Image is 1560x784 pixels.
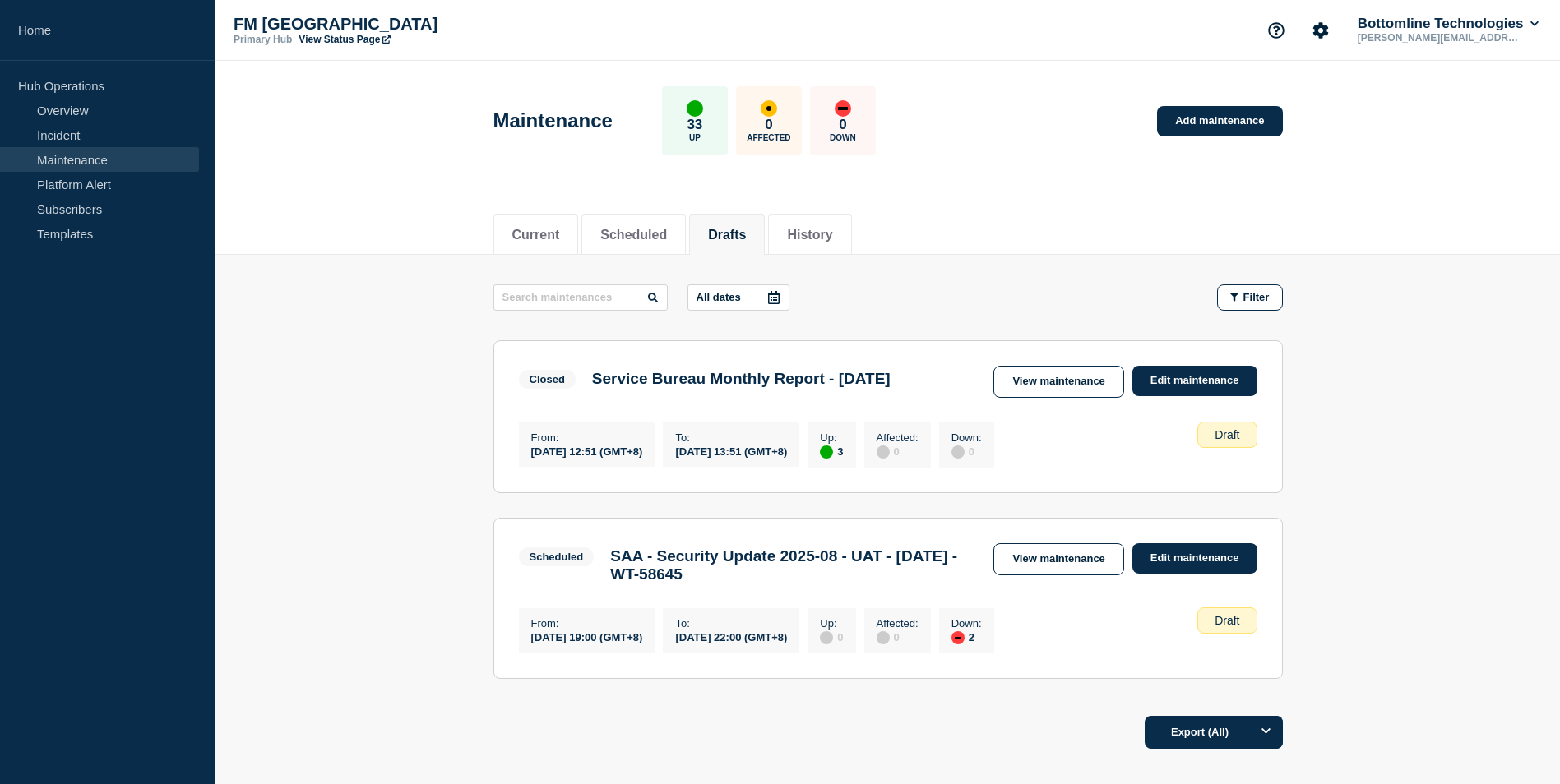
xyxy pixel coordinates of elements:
div: [DATE] 13:51 (GMT+8) [675,444,787,458]
p: [PERSON_NAME][EMAIL_ADDRESS][PERSON_NAME][DOMAIN_NAME] [1354,32,1525,44]
p: Up : [820,431,843,444]
button: Account settings [1303,13,1338,48]
a: View maintenance [993,366,1123,398]
div: 0 [951,444,982,459]
div: 0 [877,630,919,644]
div: 3 [820,444,843,459]
h3: SAA - Security Update 2025-08 - UAT - [DATE] - WT-58645 [610,547,977,583]
p: FM [GEOGRAPHIC_DATA] [234,15,562,34]
h1: Maintenance [493,109,613,132]
p: All dates [697,291,741,303]
a: View Status Page [299,34,390,45]
p: Down [830,133,856,142]
a: Edit maintenance [1132,543,1257,574]
div: down [951,631,965,644]
div: [DATE] 19:00 (GMT+8) [531,630,643,643]
div: Closed [530,373,565,385]
p: Up : [820,617,843,630]
button: Current [512,228,560,242]
div: 0 [877,444,919,459]
span: Filter [1243,291,1270,303]
input: Search maintenances [493,284,668,311]
div: affected [761,100,777,117]
p: Affected [747,133,790,142]
button: Drafts [708,228,746,242]
div: Draft [1197,422,1257,448]
button: Filter [1217,284,1283,311]
p: To : [675,617,787,630]
p: Affected : [877,431,919,444]
div: up [687,100,703,117]
button: All dates [687,284,789,311]
p: Down : [951,431,982,444]
a: Edit maintenance [1132,366,1257,396]
button: Scheduled [600,228,667,242]
button: Support [1259,13,1294,48]
div: Draft [1197,607,1257,634]
a: Add maintenance [1157,106,1282,136]
div: disabled [877,631,890,644]
div: Scheduled [530,551,584,563]
div: disabled [877,445,890,459]
div: 0 [820,630,843,644]
p: 0 [765,117,772,133]
p: Affected : [877,617,919,630]
p: 33 [687,117,702,133]
div: down [835,100,851,117]
button: Bottomline Technologies [1354,16,1542,32]
p: Down : [951,617,982,630]
div: [DATE] 12:51 (GMT+8) [531,444,643,458]
button: History [787,228,832,242]
p: To : [675,431,787,444]
p: Primary Hub [234,34,292,45]
p: 0 [839,117,846,133]
p: From : [531,431,643,444]
p: Up [689,133,701,142]
div: 2 [951,630,982,644]
div: [DATE] 22:00 (GMT+8) [675,630,787,643]
h3: Service Bureau Monthly Report - [DATE] [592,370,891,388]
p: From : [531,617,643,630]
a: View maintenance [993,543,1123,575]
button: Options [1250,716,1283,749]
div: up [820,445,833,459]
div: disabled [951,445,965,459]
div: disabled [820,631,833,644]
button: Export (All) [1145,716,1283,749]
